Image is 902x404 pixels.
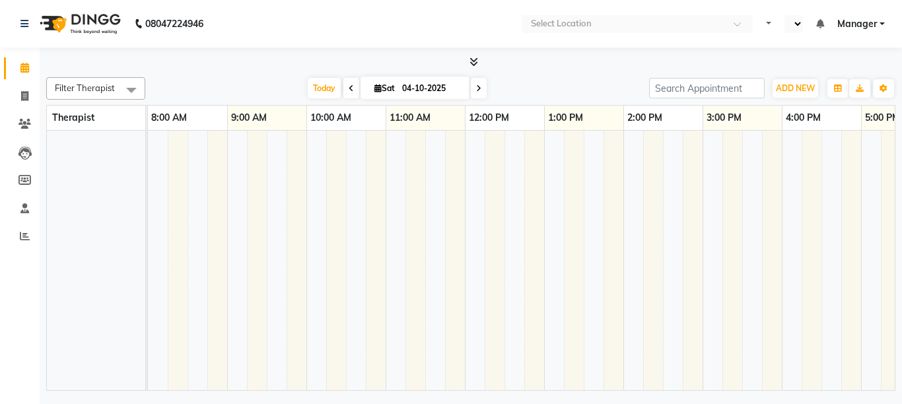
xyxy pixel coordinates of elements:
button: ADD NEW [773,79,818,98]
span: ADD NEW [776,83,815,93]
input: 2025-10-04 [398,79,464,98]
div: Select Location [531,17,592,30]
a: 10:00 AM [307,108,355,127]
a: 1:00 PM [545,108,586,127]
span: Manager [837,17,877,31]
span: Today [308,78,341,98]
a: 12:00 PM [466,108,512,127]
input: Search Appointment [649,78,765,98]
span: Therapist [52,112,94,123]
a: 4:00 PM [782,108,824,127]
a: 3:00 PM [703,108,745,127]
b: 08047224946 [145,5,203,42]
a: 11:00 AM [386,108,434,127]
a: 2:00 PM [624,108,666,127]
span: Sat [371,83,398,93]
a: 8:00 AM [148,108,190,127]
img: logo [34,5,124,42]
span: Filter Therapist [55,83,115,93]
a: 9:00 AM [228,108,270,127]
